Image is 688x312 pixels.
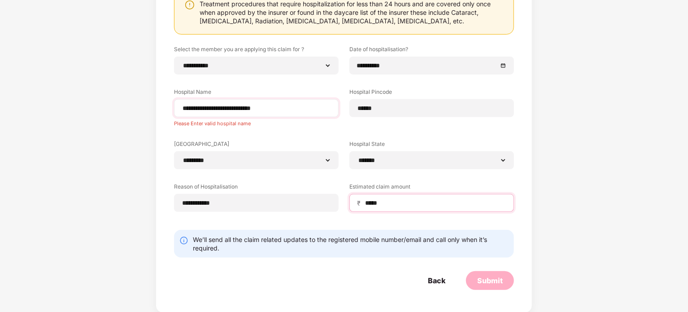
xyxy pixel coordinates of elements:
[179,236,188,245] img: svg+xml;base64,PHN2ZyBpZD0iSW5mby0yMHgyMCIgeG1sbnM9Imh0dHA6Ly93d3cudzMub3JnLzIwMDAvc3ZnIiB3aWR0aD...
[349,88,514,99] label: Hospital Pincode
[349,45,514,57] label: Date of hospitalisation?
[174,88,339,99] label: Hospital Name
[193,235,509,252] div: We’ll send all the claim related updates to the registered mobile number/email and call only when...
[174,183,339,194] label: Reason of Hospitalisation
[357,199,364,207] span: ₹
[477,276,503,286] div: Submit
[174,117,339,127] div: Please Enter valid hospital name
[349,183,514,194] label: Estimated claim amount
[174,140,339,151] label: [GEOGRAPHIC_DATA]
[174,45,339,57] label: Select the member you are applying this claim for ?
[428,276,445,286] div: Back
[349,140,514,151] label: Hospital State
